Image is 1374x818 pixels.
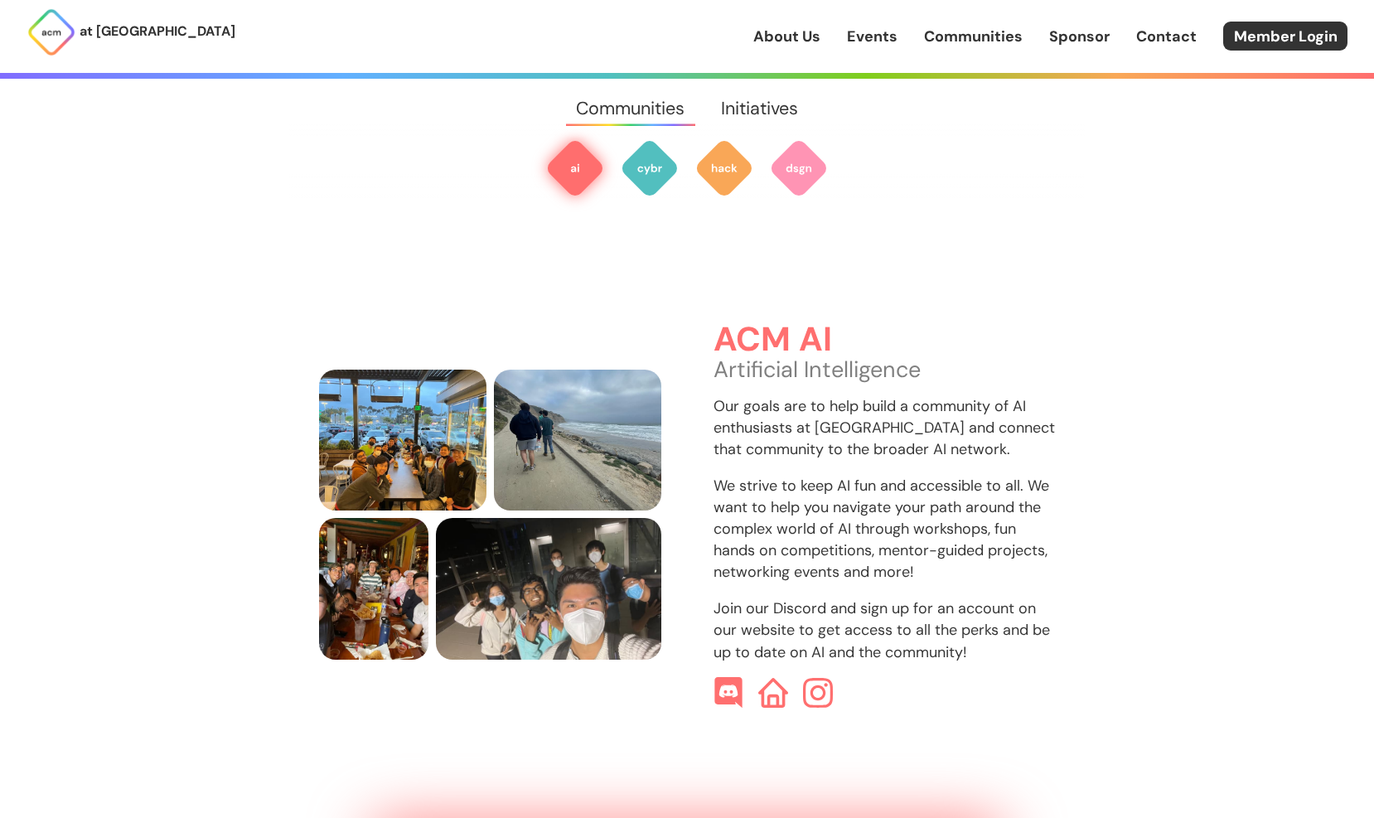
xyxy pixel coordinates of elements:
img: ACM AI Discord [713,677,744,709]
img: ACM Hack [694,138,754,198]
p: Artificial Intelligence [714,359,1056,380]
img: ACM AI Instagram [803,678,833,708]
img: ACM Design [769,138,829,198]
img: ACM Logo [27,7,76,57]
p: at [GEOGRAPHIC_DATA] [80,21,235,42]
a: Member Login [1223,22,1347,51]
a: Initiatives [703,79,815,138]
a: Contact [1136,26,1197,47]
img: people masked outside the elevators at Nobel Drive Station [436,518,661,660]
p: Join our Discord and sign up for an account on our website to get access to all the perks and be ... [714,598,1056,662]
h3: ACM AI [714,322,1056,359]
a: Communities [559,79,703,138]
img: a bunch of people sitting and smiling at a table [319,518,428,660]
p: Our goals are to help build a community of AI enthusiasts at [GEOGRAPHIC_DATA] and connect that c... [714,395,1056,460]
a: Events [847,26,897,47]
img: ACM AI Website [758,678,788,708]
img: members sitting at a table smiling [319,370,486,511]
a: Sponsor [1049,26,1110,47]
a: at [GEOGRAPHIC_DATA] [27,7,235,57]
a: Communities [924,26,1023,47]
img: ACM Cyber [620,138,680,198]
img: three people, one holding a massive water jug, hiking by the sea [494,370,661,511]
img: ACM AI [545,138,605,198]
p: We strive to keep AI fun and accessible to all. We want to help you navigate your path around the... [714,475,1056,583]
a: About Us [753,26,820,47]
